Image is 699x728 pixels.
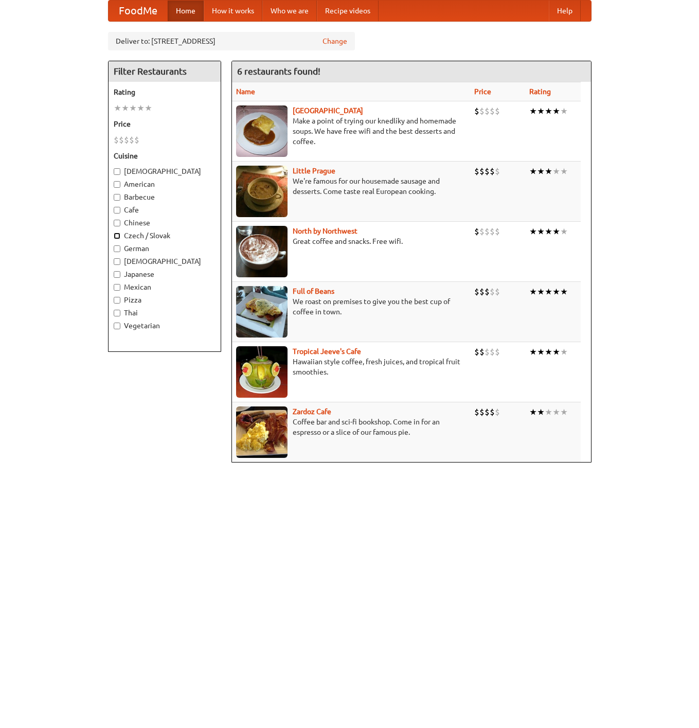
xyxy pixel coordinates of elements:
li: $ [479,105,485,117]
a: Help [549,1,581,21]
h5: Price [114,119,216,129]
label: Thai [114,308,216,318]
li: ★ [529,226,537,237]
a: Who we are [262,1,317,21]
p: Make a point of trying our knedlíky and homemade soups. We have free wifi and the best desserts a... [236,116,467,147]
li: ★ [552,346,560,358]
label: [DEMOGRAPHIC_DATA] [114,166,216,176]
li: $ [490,226,495,237]
input: [DEMOGRAPHIC_DATA] [114,168,120,175]
a: Tropical Jeeve's Cafe [293,347,361,356]
li: $ [474,166,479,177]
li: ★ [545,226,552,237]
li: ★ [537,406,545,418]
li: $ [495,226,500,237]
li: $ [490,105,495,117]
li: $ [134,134,139,146]
input: American [114,181,120,188]
label: Mexican [114,282,216,292]
a: [GEOGRAPHIC_DATA] [293,106,363,115]
li: $ [119,134,124,146]
ng-pluralize: 6 restaurants found! [237,66,320,76]
li: ★ [545,346,552,358]
li: ★ [560,166,568,177]
li: ★ [552,166,560,177]
input: Thai [114,310,120,316]
li: ★ [537,286,545,297]
li: $ [490,406,495,418]
a: Home [168,1,204,21]
a: Recipe videos [317,1,379,21]
p: We're famous for our housemade sausage and desserts. Come taste real European cooking. [236,176,467,197]
label: Cafe [114,205,216,215]
li: ★ [560,346,568,358]
li: ★ [529,346,537,358]
li: ★ [537,105,545,117]
li: ★ [145,102,152,114]
label: Japanese [114,269,216,279]
li: ★ [560,105,568,117]
li: $ [485,346,490,358]
input: [DEMOGRAPHIC_DATA] [114,258,120,265]
label: American [114,179,216,189]
a: Change [322,36,347,46]
li: ★ [529,166,537,177]
li: ★ [545,286,552,297]
li: $ [474,346,479,358]
li: $ [485,406,490,418]
li: ★ [529,406,537,418]
a: Name [236,87,255,96]
li: $ [490,286,495,297]
h5: Rating [114,87,216,97]
li: ★ [114,102,121,114]
label: Chinese [114,218,216,228]
li: ★ [545,105,552,117]
a: Zardoz Cafe [293,407,331,416]
li: $ [129,134,134,146]
li: $ [485,166,490,177]
a: FoodMe [109,1,168,21]
input: German [114,245,120,252]
li: ★ [552,105,560,117]
li: $ [485,105,490,117]
li: ★ [552,226,560,237]
li: $ [124,134,129,146]
a: Price [474,87,491,96]
label: Czech / Slovak [114,230,216,241]
a: How it works [204,1,262,21]
img: czechpoint.jpg [236,105,288,157]
input: Czech / Slovak [114,233,120,239]
li: ★ [529,286,537,297]
li: $ [479,166,485,177]
a: North by Northwest [293,227,357,235]
p: We roast on premises to give you the best cup of coffee in town. [236,296,467,317]
a: Full of Beans [293,287,334,295]
li: $ [495,166,500,177]
li: $ [490,346,495,358]
li: $ [485,226,490,237]
li: ★ [552,286,560,297]
img: north.jpg [236,226,288,277]
li: ★ [537,166,545,177]
p: Hawaiian style coffee, fresh juices, and tropical fruit smoothies. [236,357,467,377]
input: Cafe [114,207,120,214]
li: $ [479,286,485,297]
li: ★ [560,286,568,297]
li: $ [474,226,479,237]
label: German [114,243,216,254]
li: $ [495,286,500,297]
b: Little Prague [293,167,335,175]
input: Pizza [114,297,120,304]
li: $ [479,406,485,418]
li: $ [474,406,479,418]
li: ★ [537,226,545,237]
label: [DEMOGRAPHIC_DATA] [114,256,216,267]
li: ★ [537,346,545,358]
input: Japanese [114,271,120,278]
label: Pizza [114,295,216,305]
div: Deliver to: [STREET_ADDRESS] [108,32,355,50]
